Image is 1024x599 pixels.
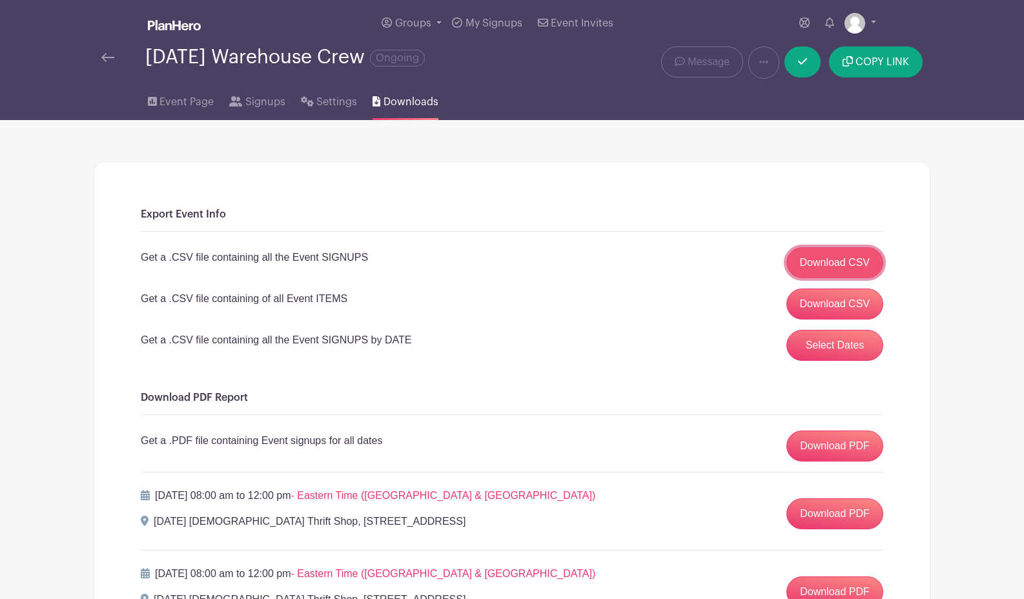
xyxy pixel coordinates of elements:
div: [DATE] Warehouse Crew [145,46,425,68]
span: - Eastern Time ([GEOGRAPHIC_DATA] & [GEOGRAPHIC_DATA]) [291,490,595,501]
button: COPY LINK [829,46,923,77]
span: Settings [316,94,357,110]
span: Signups [245,94,285,110]
h6: Download PDF Report [141,392,883,404]
h6: Export Event Info [141,208,883,221]
a: Event Page [148,79,214,120]
a: Signups [229,79,285,120]
a: Download CSV [786,247,884,278]
span: COPY LINK [855,57,909,67]
span: My Signups [466,18,522,28]
span: Groups [395,18,431,28]
img: logo_white-6c42ec7e38ccf1d336a20a19083b03d10ae64f83f12c07503d8b9e83406b4c7d.svg [148,20,201,30]
img: default-ce2991bfa6775e67f084385cd625a349d9dcbb7a52a09fb2fda1e96e2d18dcdb.png [845,13,865,34]
a: Settings [301,79,357,120]
p: Get a .CSV file containing all the Event SIGNUPS by DATE [141,332,411,348]
p: Get a .CSV file containing of all Event ITEMS [141,291,347,307]
span: - Eastern Time ([GEOGRAPHIC_DATA] & [GEOGRAPHIC_DATA]) [291,568,595,579]
a: Download CSV [786,289,884,320]
span: Ongoing [370,50,425,66]
span: Downloads [384,94,438,110]
p: [DATE] 08:00 am to 12:00 pm [155,488,595,503]
a: Downloads [373,79,438,120]
p: Get a .PDF file containing Event signups for all dates [141,433,382,449]
span: Event Page [159,94,214,110]
a: Download PDF [786,431,883,462]
p: [DATE] [DEMOGRAPHIC_DATA] Thrift Shop, [STREET_ADDRESS] [154,514,466,529]
img: back-arrow-29a5d9b10d5bd6ae65dc969a981735edf675c4d7a1fe02e03b50dbd4ba3cdb55.svg [101,53,114,62]
a: Download PDF [786,498,883,529]
button: Select Dates [786,330,883,361]
span: Event Invites [551,18,613,28]
p: [DATE] 08:00 am to 12:00 pm [155,566,595,582]
span: Message [688,54,730,70]
p: Get a .CSV file containing all the Event SIGNUPS [141,250,368,265]
a: Message [661,46,743,77]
